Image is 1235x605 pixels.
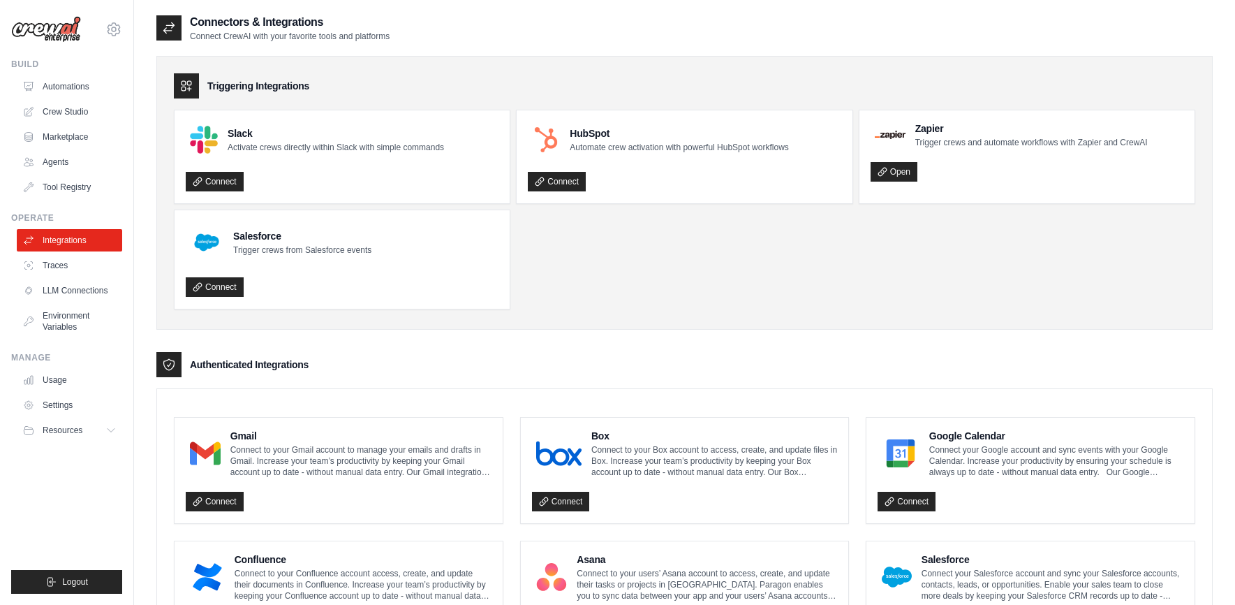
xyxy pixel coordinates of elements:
[929,429,1183,443] h4: Google Calendar
[230,444,491,478] p: Connect to your Gmail account to manage your emails and drafts in Gmail. Increase your team’s pro...
[528,172,586,191] a: Connect
[17,279,122,302] a: LLM Connections
[17,126,122,148] a: Marketplace
[17,75,122,98] a: Automations
[915,122,1148,136] h4: Zapier
[591,444,837,478] p: Connect to your Box account to access, create, and update files in Box. Increase your team’s prod...
[190,14,390,31] h2: Connectors & Integrations
[186,172,244,191] a: Connect
[922,553,1183,567] h4: Salesforce
[17,254,122,277] a: Traces
[532,126,560,154] img: HubSpot Logo
[190,358,309,372] h3: Authenticated Integrations
[17,229,122,252] a: Integrations
[17,305,122,338] a: Environment Variables
[186,277,244,297] a: Connect
[233,245,371,256] p: Trigger crews from Salesforce events
[922,568,1183,602] p: Connect your Salesforce account and sync your Salesforce accounts, contacts, leads, or opportunit...
[186,492,244,511] a: Connect
[17,369,122,391] a: Usage
[875,131,905,139] img: Zapier Logo
[11,59,122,70] div: Build
[882,439,919,467] img: Google Calendar Logo
[17,151,122,173] a: Agents
[11,212,122,224] div: Operate
[43,425,82,436] span: Resources
[11,570,122,594] button: Logout
[11,352,122,363] div: Manage
[536,563,568,591] img: Asana Logo
[871,162,917,182] a: Open
[591,429,837,443] h4: Box
[11,16,81,43] img: Logo
[570,126,788,140] h4: HubSpot
[230,429,491,443] h4: Gmail
[228,142,444,153] p: Activate crews directly within Slack with simple commands
[17,101,122,123] a: Crew Studio
[190,31,390,42] p: Connect CrewAI with your favorite tools and platforms
[17,176,122,198] a: Tool Registry
[577,568,837,602] p: Connect to your users’ Asana account to access, create, and update their tasks or projects in [GE...
[915,137,1148,148] p: Trigger crews and automate workflows with Zapier and CrewAI
[17,394,122,416] a: Settings
[577,553,837,567] h4: Asana
[207,79,309,93] h3: Triggering Integrations
[878,492,936,511] a: Connect
[62,576,88,588] span: Logout
[190,126,218,154] img: Slack Logo
[929,444,1183,478] p: Connect your Google account and sync events with your Google Calendar. Increase your productivity...
[17,419,122,442] button: Resources
[235,568,491,602] p: Connect to your Confluence account access, create, and update their documents in Confluence. Incr...
[536,439,582,467] img: Box Logo
[882,563,911,591] img: Salesforce Logo
[190,226,223,259] img: Salesforce Logo
[190,563,225,591] img: Confluence Logo
[532,492,590,511] a: Connect
[233,229,371,243] h4: Salesforce
[570,142,788,153] p: Automate crew activation with powerful HubSpot workflows
[228,126,444,140] h4: Slack
[190,439,221,467] img: Gmail Logo
[235,553,491,567] h4: Confluence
